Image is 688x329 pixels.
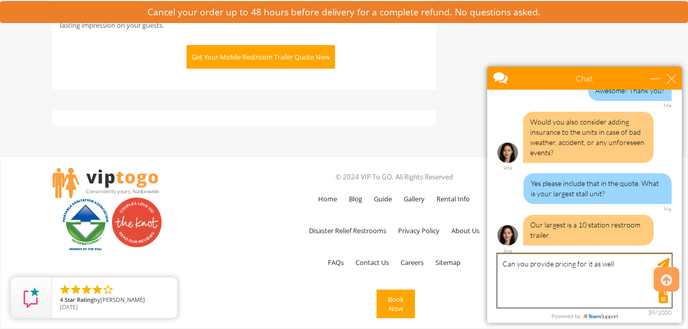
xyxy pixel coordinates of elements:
[446,216,485,245] a: About Us
[153,52,335,61] a: Get Your Mobile Restroom Trailer Quote Now
[431,184,475,214] a: Rental Info
[313,184,342,214] a: Home
[344,184,367,214] a: Blog
[399,184,430,214] a: Gallery
[60,297,169,304] span: by
[70,283,82,296] li: 
[481,60,688,329] iframe: Live Chat Box
[102,283,114,296] li: 
[377,290,415,318] button: Book Now
[60,296,63,303] span: 4
[65,296,94,303] span: Star Rating
[430,248,466,277] a: Sitemap
[395,248,429,277] a: Careers
[304,216,391,245] a: Disaster Relief Restrooms
[244,170,544,184] p: © 2024 VIP To GO. All Rights Reserved
[60,197,111,251] img: PSAI Member Logo
[369,184,397,214] a: Guide
[393,216,445,245] a: Privacy Policy
[323,248,349,277] a: FAQs
[21,287,41,308] img: Review Rating
[80,283,93,296] li: 
[52,168,159,198] img: viptogo LogoVIPTOGO
[100,296,145,303] span: [PERSON_NAME]
[60,303,78,311] span: [DATE]
[368,279,420,328] a: Book Now
[91,283,103,296] li: 
[186,45,335,69] button: Get Your Mobile Restroom Trailer Quote Now
[59,283,71,296] li: 
[111,197,162,248] img: Couples love us! See our reviews on The Knot.
[350,248,394,277] a: Contact Us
